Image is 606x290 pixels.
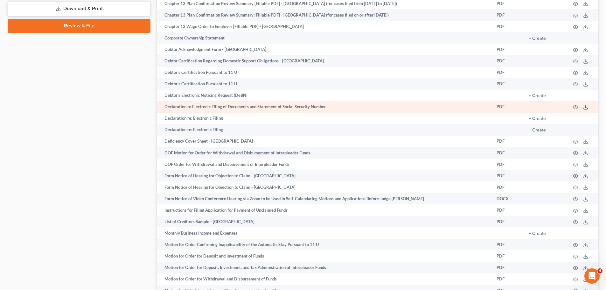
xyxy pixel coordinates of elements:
a: Download & Print [8,1,150,16]
td: PDF [491,55,524,67]
td: Chapter 13 Wage Order to Employer [Fillable PDF] - [GEOGRAPHIC_DATA] [157,21,491,32]
td: PDF [491,136,524,147]
td: Form Notice of Video Conference Hearing via Zoom to be Used in Self-Calendaring Motions and Appli... [157,193,491,204]
td: Motion for Order for Deposit, Investment, and Tax Administration of Interpleader Funds [157,262,491,273]
td: Motion for Order for Deposit and Investment of Funds [157,250,491,262]
td: List of Creditors Sample - [GEOGRAPHIC_DATA] [157,216,491,227]
td: Corporate Ownership Statement [157,32,491,44]
td: Declaration re Electronic Filing of Documents and Statement of Social Security Number [157,101,491,113]
td: Motion for Order for Withdrawal and Disbursement of Funds [157,273,491,285]
td: PDF [491,250,524,262]
td: Form Notice of Hearing for Objection to Claim - [GEOGRAPHIC_DATA] [157,170,491,181]
td: Debtor Acknowledgment Form - [GEOGRAPHIC_DATA] [157,44,491,55]
td: DOF Motion for Order for Withdrawal and Disbursement of Interpleader Funds [157,147,491,159]
td: PDF [491,273,524,285]
td: Form Notice of Hearing for Objection to Claim - [GEOGRAPHIC_DATA] [157,181,491,193]
button: + Create [529,94,546,98]
span: 4 [597,268,603,273]
td: PDF [491,9,524,21]
td: Debtor's Electronic Noticing Request (DeBN) [157,90,491,101]
td: Debtor's Certification Pursuant to 11 U [157,78,491,90]
button: + Create [529,117,546,121]
td: PDF [491,216,524,227]
td: PDF [491,78,524,90]
td: Debtor's Certification Pursuant to 11 U [157,67,491,78]
td: Chapter 13 Plan Confirmation Review Summary [Fillable PDF] - [GEOGRAPHIC_DATA] (for cases filed o... [157,9,491,21]
iframe: Intercom live chat [584,268,600,284]
td: PDF [491,44,524,55]
td: PDF [491,239,524,250]
td: PDF [491,170,524,181]
td: Declaration re: Electronic Filing [157,124,491,136]
td: PDF [491,67,524,78]
td: DOCX [491,193,524,204]
td: PDF [491,159,524,170]
td: Monthly Business Income and Expenses [157,227,491,239]
td: DOF Order for Withdrawal and Disbursement of Interpleader Funds [157,159,491,170]
td: Deficiency Cover Sheet - [GEOGRAPHIC_DATA] [157,136,491,147]
button: + Create [529,128,546,132]
td: Motion for Order Confirming Inapplicability of the Automatic Stay Pursuant to 11 U [157,239,491,250]
td: Declaration re: Electronic Filing [157,113,491,124]
button: + Create [529,231,546,236]
td: PDF [491,262,524,273]
td: PDF [491,21,524,32]
a: Review & File [8,19,150,33]
td: PDF [491,147,524,159]
td: Instructions for Filing Application for Payment of Unclaimed Funds [157,204,491,216]
td: PDF [491,101,524,113]
button: + Create [529,36,546,41]
td: PDF [491,204,524,216]
td: Debtor Certification Regarding Domestic Support Obligations - [GEOGRAPHIC_DATA] [157,55,491,67]
td: PDF [491,181,524,193]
